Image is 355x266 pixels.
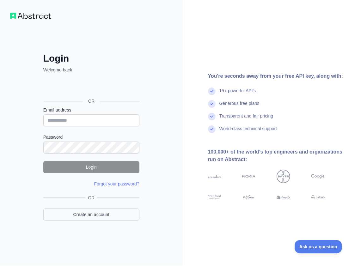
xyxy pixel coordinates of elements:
[208,170,222,183] img: accenture
[43,134,139,140] label: Password
[311,170,325,183] img: google
[43,67,139,73] p: Welcome back
[94,181,139,186] a: Forgot your password?
[277,170,290,183] img: bayer
[242,194,256,201] img: payoneer
[242,170,256,183] img: nokia
[83,98,100,104] span: OR
[219,88,256,100] div: 15+ powerful API's
[311,194,325,201] img: airbnb
[208,194,222,201] img: stanford university
[219,113,273,125] div: Transparent and fair pricing
[219,125,277,138] div: World-class technical support
[10,13,51,19] img: Workflow
[208,125,216,133] img: check mark
[219,100,260,113] div: Generous free plans
[43,161,139,173] button: Login
[295,240,342,253] iframe: Toggle Customer Support
[40,80,141,94] iframe: Przycisk Zaloguj się przez Google
[208,113,216,120] img: check mark
[43,53,139,64] h2: Login
[208,72,345,80] div: You're seconds away from your free API key, along with:
[208,88,216,95] img: check mark
[208,100,216,108] img: check mark
[43,209,139,221] a: Create an account
[277,194,290,201] img: shopify
[208,148,345,163] div: 100,000+ of the world's top engineers and organizations run on Abstract:
[85,195,97,201] span: OR
[43,107,139,113] label: Email address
